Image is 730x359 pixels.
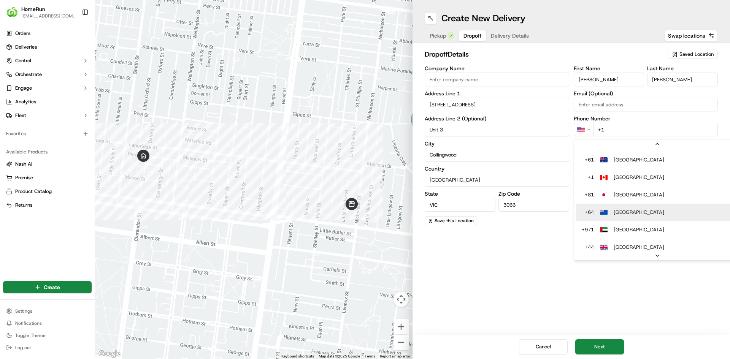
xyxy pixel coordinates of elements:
[614,226,664,233] p: [GEOGRAPHIC_DATA]
[26,73,125,80] div: Start new chat
[614,191,664,198] p: [GEOGRAPHIC_DATA]
[8,73,21,86] img: 1736555255976-a54dd68f-1ca7-489b-9aae-adbdc363a1c4
[72,110,122,118] span: API Documentation
[61,107,125,121] a: 💻API Documentation
[8,8,23,23] img: Nash
[26,80,96,86] div: We're available if you need us!
[614,174,664,181] p: [GEOGRAPHIC_DATA]
[64,111,70,117] div: 💻
[582,174,594,181] p: + 1
[582,226,594,233] p: + 971
[20,49,137,57] input: Got a question? Start typing here...
[54,128,92,134] a: Powered byPylon
[582,191,594,198] p: + 81
[582,244,594,251] p: + 44
[582,157,594,163] p: + 61
[76,129,92,134] span: Pylon
[129,75,138,84] button: Start new chat
[614,209,664,216] p: [GEOGRAPHIC_DATA]
[8,111,14,117] div: 📗
[614,244,664,251] p: [GEOGRAPHIC_DATA]
[614,157,664,163] p: [GEOGRAPHIC_DATA]
[15,110,58,118] span: Knowledge Base
[5,107,61,121] a: 📗Knowledge Base
[8,30,138,43] p: Welcome 👋
[582,209,594,216] p: + 64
